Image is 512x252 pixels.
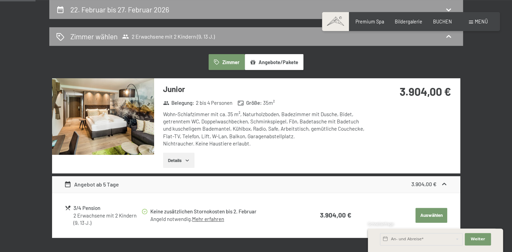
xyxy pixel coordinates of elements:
div: Keine zusätzlichen Stornokosten bis 2. Februar [150,208,294,215]
span: Schnellanfrage [368,222,394,226]
button: Angebote/Pakete [245,54,303,70]
div: Angebot ab 5 Tage3.904,00 € [52,176,460,193]
a: Mehr erfahren [192,216,224,222]
span: Weiter [471,236,485,242]
a: Premium Spa [355,19,384,24]
span: 2 bis 4 Personen [196,99,232,107]
button: Auswählen [415,208,447,223]
strong: 3.904,00 € [411,181,436,187]
img: mss_renderimg.php [52,78,154,155]
h2: 22. Februar bis 27. Februar 2026 [70,5,169,14]
div: Angebot ab 5 Tage [64,180,119,189]
div: Angeld notwendig. [150,215,294,223]
div: 3/4 Pension [73,204,141,212]
strong: Größe : [238,99,262,107]
span: 2 Erwachsene mit 2 Kindern (9, 13 J.) [122,33,215,40]
button: Weiter [465,233,491,245]
strong: 3.904,00 € [400,85,451,98]
span: 35 m² [263,99,275,107]
h2: Zimmer wählen [70,31,118,41]
strong: 3.904,00 € [320,211,351,219]
button: Details [163,153,194,168]
h3: Junior [163,84,368,94]
span: Menü [475,19,488,24]
a: Bildergalerie [395,19,422,24]
strong: Belegung : [163,99,194,107]
div: 2 Erwachsene mit 2 Kindern (9, 13 J.) [73,212,141,227]
button: Zimmer [209,54,244,70]
a: BUCHEN [433,19,452,24]
div: Wohn-Schlafzimmer mit ca. 35 m², Naturholzboden, Badezimmer mit Dusche, Bidet, getrenntem WC, Dop... [163,111,368,147]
